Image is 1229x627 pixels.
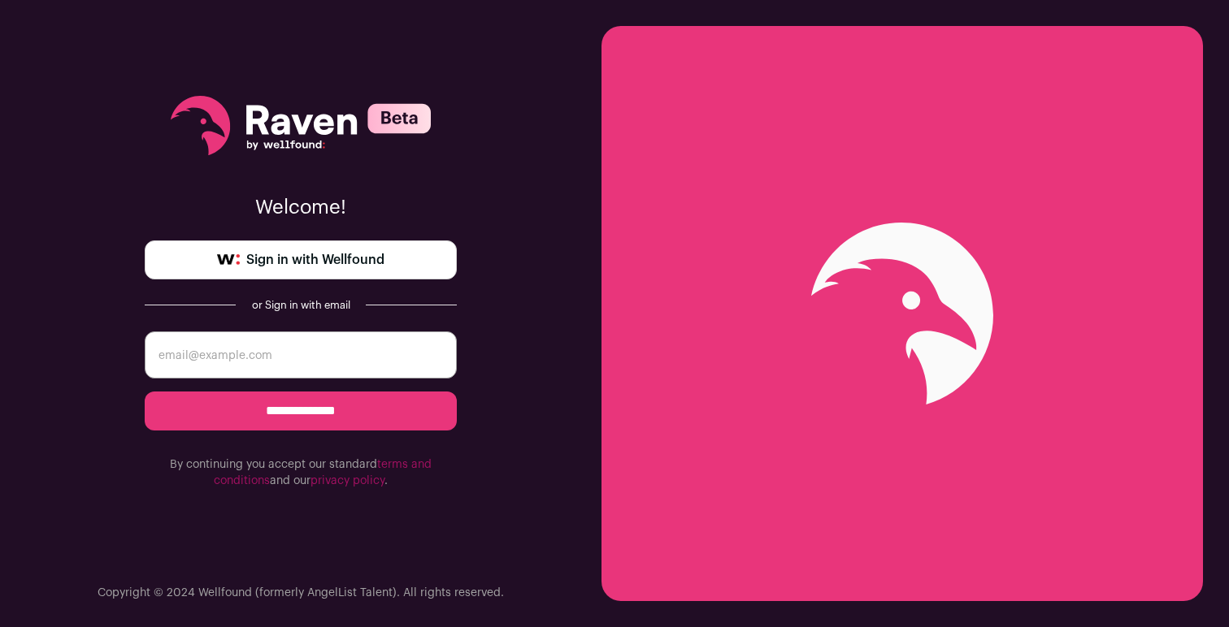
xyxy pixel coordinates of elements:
[145,240,457,279] a: Sign in with Wellfound
[145,331,457,378] input: email@example.com
[145,195,457,221] p: Welcome!
[246,250,384,270] span: Sign in with Wellfound
[311,475,384,486] a: privacy policy
[249,299,353,312] div: or Sign in with email
[145,456,457,489] p: By continuing you accept our standard and our .
[214,459,432,486] a: terms and conditions
[98,585,504,601] p: Copyright © 2024 Wellfound (formerly AngelList Talent). All rights reserved.
[217,254,240,266] img: wellfound-symbol-flush-black-fb3c872781a75f747ccb3a119075da62bfe97bd399995f84a933054e44a575c4.png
